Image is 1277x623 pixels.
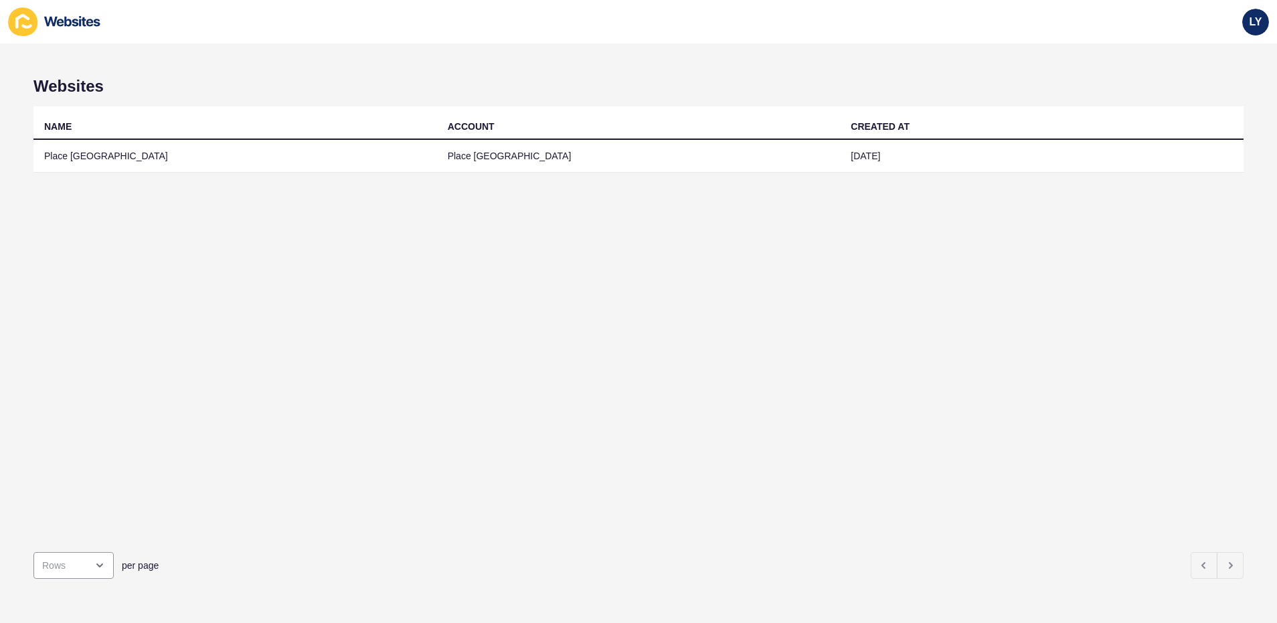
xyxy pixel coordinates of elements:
[840,140,1244,173] td: [DATE]
[851,120,910,133] div: CREATED AT
[44,120,72,133] div: NAME
[1250,15,1262,29] span: LY
[122,559,159,572] span: per page
[33,77,1244,96] h1: Websites
[437,140,841,173] td: Place [GEOGRAPHIC_DATA]
[33,140,437,173] td: Place [GEOGRAPHIC_DATA]
[33,552,114,579] div: open menu
[448,120,495,133] div: ACCOUNT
